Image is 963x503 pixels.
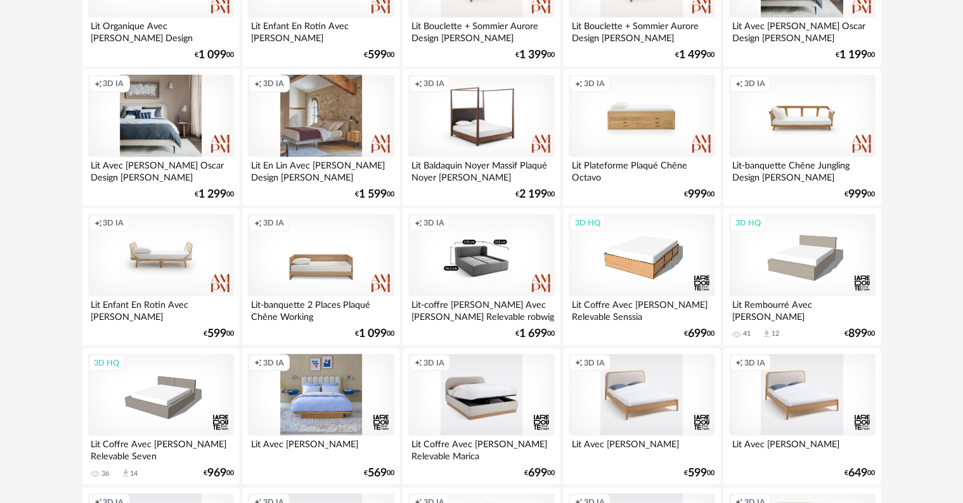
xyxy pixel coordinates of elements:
[88,18,234,43] div: Lit Organique Avec [PERSON_NAME] Design [PERSON_NAME]
[849,469,868,478] span: 649
[423,358,444,368] span: 3D IA
[735,358,743,368] span: Creation icon
[408,18,554,43] div: Lit Bouclette + Sommier Aurore Design [PERSON_NAME]
[772,329,779,338] div: 12
[94,79,102,89] span: Creation icon
[688,469,708,478] span: 599
[248,296,394,322] div: Lit-banquette 2 Places Plaqué Chêne Working
[103,218,124,228] span: 3D IA
[849,329,868,338] span: 899
[563,348,720,485] a: Creation icon 3D IA Lit Avec [PERSON_NAME] €59900
[364,51,394,60] div: € 00
[355,329,394,338] div: € 00
[242,208,399,345] a: Creation icon 3D IA Lit-banquette 2 Places Plaqué Chêne Working €1 09900
[563,208,720,345] a: 3D HQ Lit Coffre Avec [PERSON_NAME] Relevable Senssia €69900
[515,190,555,199] div: € 00
[82,348,240,485] a: 3D HQ Lit Coffre Avec [PERSON_NAME] Relevable Seven 36 Download icon 14 €96900
[207,469,226,478] span: 969
[845,329,876,338] div: € 00
[515,329,555,338] div: € 00
[415,218,422,228] span: Creation icon
[408,436,554,461] div: Lit Coffre Avec [PERSON_NAME] Relevable Marica
[423,79,444,89] span: 3D IA
[88,436,234,461] div: Lit Coffre Avec [PERSON_NAME] Relevable Seven
[242,348,399,485] a: Creation icon 3D IA Lit Avec [PERSON_NAME] €56900
[263,218,284,228] span: 3D IA
[849,190,868,199] span: 999
[368,51,387,60] span: 599
[195,190,234,199] div: € 00
[836,51,876,60] div: € 00
[408,296,554,322] div: Lit-coffre [PERSON_NAME] Avec [PERSON_NAME] Relevable robwig
[524,469,555,478] div: € 00
[569,215,606,231] div: 3D HQ
[729,436,875,461] div: Lit Avec [PERSON_NAME]
[575,358,583,368] span: Creation icon
[403,348,560,485] a: Creation icon 3D IA Lit Coffre Avec [PERSON_NAME] Relevable Marica €69900
[248,436,394,461] div: Lit Avec [PERSON_NAME]
[519,329,547,338] span: 1 699
[103,79,124,89] span: 3D IA
[723,348,881,485] a: Creation icon 3D IA Lit Avec [PERSON_NAME] €64900
[359,190,387,199] span: 1 599
[195,51,234,60] div: € 00
[88,157,234,182] div: Lit Avec [PERSON_NAME] Oscar Design [PERSON_NAME]
[403,69,560,206] a: Creation icon 3D IA Lit Baldaquin Noyer Massif Plaqué Noyer [PERSON_NAME] €2 19900
[845,469,876,478] div: € 00
[676,51,715,60] div: € 00
[82,208,240,345] a: Creation icon 3D IA Lit Enfant En Rotin Avec [PERSON_NAME] €59900
[207,329,226,338] span: 599
[744,79,765,89] span: 3D IA
[82,69,240,206] a: Creation icon 3D IA Lit Avec [PERSON_NAME] Oscar Design [PERSON_NAME] €1 29900
[730,215,766,231] div: 3D HQ
[415,79,422,89] span: Creation icon
[569,296,714,322] div: Lit Coffre Avec [PERSON_NAME] Relevable Senssia
[131,469,138,478] div: 14
[744,358,765,368] span: 3D IA
[840,51,868,60] span: 1 199
[569,157,714,182] div: Lit Plateforme Plaqué Chêne Octavo
[762,329,772,339] span: Download icon
[89,355,126,371] div: 3D HQ
[254,79,262,89] span: Creation icon
[685,190,715,199] div: € 00
[242,69,399,206] a: Creation icon 3D IA Lit En Lin Avec [PERSON_NAME] Design [PERSON_NAME] €1 59900
[519,190,547,199] span: 2 199
[729,18,875,43] div: Lit Avec [PERSON_NAME] Oscar Design [PERSON_NAME]
[248,18,394,43] div: Lit Enfant En Rotin Avec [PERSON_NAME]
[729,296,875,322] div: Lit Rembourré Avec [PERSON_NAME]
[569,436,714,461] div: Lit Avec [PERSON_NAME]
[688,329,708,338] span: 699
[368,469,387,478] span: 569
[263,79,284,89] span: 3D IA
[263,358,284,368] span: 3D IA
[204,469,234,478] div: € 00
[364,469,394,478] div: € 00
[254,358,262,368] span: Creation icon
[415,358,422,368] span: Creation icon
[198,190,226,199] span: 1 299
[248,157,394,182] div: Lit En Lin Avec [PERSON_NAME] Design [PERSON_NAME]
[94,218,102,228] span: Creation icon
[723,208,881,345] a: 3D HQ Lit Rembourré Avec [PERSON_NAME] 41 Download icon 12 €89900
[569,18,714,43] div: Lit Bouclette + Sommier Aurore Design [PERSON_NAME]
[743,329,751,338] div: 41
[563,69,720,206] a: Creation icon 3D IA Lit Plateforme Plaqué Chêne Octavo €99900
[198,51,226,60] span: 1 099
[685,329,715,338] div: € 00
[254,218,262,228] span: Creation icon
[528,469,547,478] span: 699
[584,79,605,89] span: 3D IA
[355,190,394,199] div: € 00
[359,329,387,338] span: 1 099
[729,157,875,182] div: Lit-banquette Chêne Jungling Design [PERSON_NAME]
[584,358,605,368] span: 3D IA
[685,469,715,478] div: € 00
[88,296,234,322] div: Lit Enfant En Rotin Avec [PERSON_NAME]
[723,69,881,206] a: Creation icon 3D IA Lit-banquette Chêne Jungling Design [PERSON_NAME] €99900
[575,79,583,89] span: Creation icon
[121,469,131,478] span: Download icon
[735,79,743,89] span: Creation icon
[845,190,876,199] div: € 00
[515,51,555,60] div: € 00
